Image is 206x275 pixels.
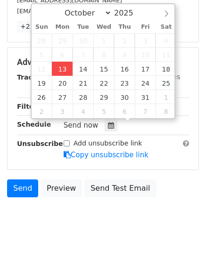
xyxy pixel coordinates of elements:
[52,90,73,104] span: October 27, 2025
[135,104,156,118] span: November 7, 2025
[32,76,52,90] span: October 19, 2025
[93,104,114,118] span: November 5, 2025
[17,8,122,15] small: [EMAIL_ADDRESS][DOMAIN_NAME]
[135,33,156,48] span: October 3, 2025
[156,104,176,118] span: November 8, 2025
[17,21,57,32] a: +22 more
[73,76,93,90] span: October 21, 2025
[32,48,52,62] span: October 5, 2025
[112,8,146,17] input: Year
[156,24,176,30] span: Sat
[52,104,73,118] span: November 3, 2025
[32,62,52,76] span: October 12, 2025
[52,76,73,90] span: October 20, 2025
[93,24,114,30] span: Wed
[114,76,135,90] span: October 23, 2025
[73,104,93,118] span: November 4, 2025
[7,179,38,197] a: Send
[84,179,156,197] a: Send Test Email
[32,33,52,48] span: September 28, 2025
[17,140,63,147] strong: Unsubscribe
[32,90,52,104] span: October 26, 2025
[114,104,135,118] span: November 6, 2025
[114,33,135,48] span: October 2, 2025
[73,24,93,30] span: Tue
[52,24,73,30] span: Mon
[32,104,52,118] span: November 2, 2025
[156,76,176,90] span: October 25, 2025
[17,121,51,128] strong: Schedule
[135,62,156,76] span: October 17, 2025
[64,121,99,129] span: Send now
[64,151,148,159] a: Copy unsubscribe link
[114,90,135,104] span: October 30, 2025
[17,73,49,81] strong: Tracking
[52,62,73,76] span: October 13, 2025
[156,33,176,48] span: October 4, 2025
[156,62,176,76] span: October 18, 2025
[17,57,189,67] h5: Advanced
[74,138,142,148] label: Add unsubscribe link
[135,90,156,104] span: October 31, 2025
[114,24,135,30] span: Thu
[135,24,156,30] span: Fri
[135,76,156,90] span: October 24, 2025
[17,103,41,110] strong: Filters
[52,48,73,62] span: October 6, 2025
[156,90,176,104] span: November 1, 2025
[32,24,52,30] span: Sun
[159,230,206,275] iframe: Chat Widget
[114,48,135,62] span: October 9, 2025
[156,48,176,62] span: October 11, 2025
[93,76,114,90] span: October 22, 2025
[114,62,135,76] span: October 16, 2025
[73,62,93,76] span: October 14, 2025
[73,90,93,104] span: October 28, 2025
[41,179,82,197] a: Preview
[135,48,156,62] span: October 10, 2025
[52,33,73,48] span: September 29, 2025
[93,48,114,62] span: October 8, 2025
[93,90,114,104] span: October 29, 2025
[73,33,93,48] span: September 30, 2025
[93,33,114,48] span: October 1, 2025
[93,62,114,76] span: October 15, 2025
[73,48,93,62] span: October 7, 2025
